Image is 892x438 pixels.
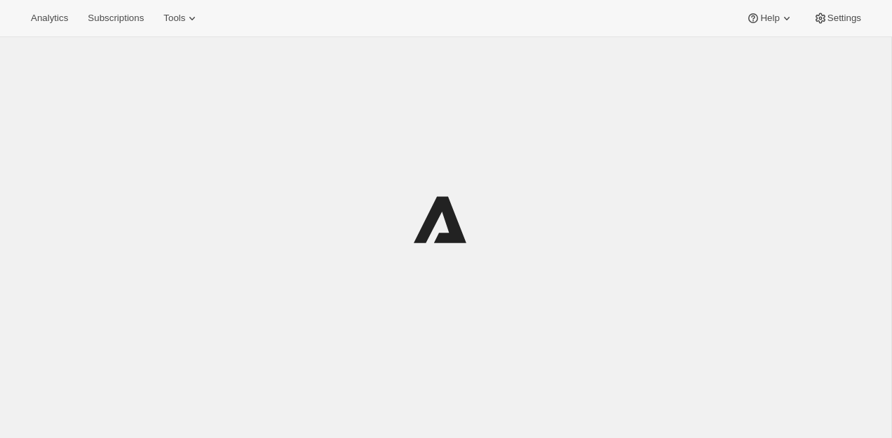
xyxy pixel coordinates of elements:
span: Tools [163,13,185,24]
button: Settings [805,8,870,28]
button: Subscriptions [79,8,152,28]
span: Help [760,13,779,24]
button: Tools [155,8,208,28]
span: Subscriptions [88,13,144,24]
span: Settings [827,13,861,24]
button: Analytics [22,8,76,28]
button: Help [738,8,802,28]
span: Analytics [31,13,68,24]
